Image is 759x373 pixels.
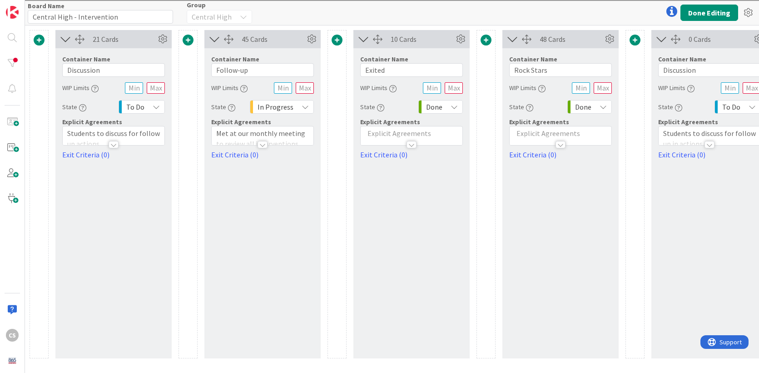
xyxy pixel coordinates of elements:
[125,82,143,94] input: Min
[4,218,755,226] div: Move to ...
[6,6,19,19] img: Visit kanbanzone.com
[4,12,755,20] div: Sort New > Old
[258,101,293,113] span: In Progress
[658,99,682,115] div: State
[4,61,755,69] div: Move To ...
[689,34,752,45] div: 0 Cards
[423,82,441,94] input: Min
[242,34,305,45] div: 45 Cards
[6,329,19,342] div: CS
[721,82,739,94] input: Min
[4,102,755,110] div: Add Outline Template
[360,55,408,63] label: Container Name
[509,55,557,63] label: Container Name
[4,53,755,61] div: Rename
[211,80,248,96] div: WIP Limits
[445,82,463,94] input: Max
[4,185,755,193] div: ???
[4,292,755,300] div: MORE
[126,101,144,113] span: To Do
[147,82,165,94] input: Max
[296,82,314,94] input: Max
[4,193,755,202] div: This outline has no content. Would you like to delete it?
[360,63,463,77] input: Add container name...
[4,36,755,45] div: Options
[658,118,718,126] span: Explicit Agreements
[509,63,612,77] input: Add container name...
[658,55,706,63] label: Container Name
[211,63,314,77] input: Add container name...
[360,80,397,96] div: WIP Limits
[4,202,755,210] div: SAVE AND GO HOME
[211,99,235,115] div: State
[360,118,420,126] span: Explicit Agreements
[658,80,695,96] div: WIP Limits
[509,118,569,126] span: Explicit Agreements
[4,267,755,275] div: BOOK
[93,34,156,45] div: 21 Cards
[62,149,165,160] a: Exit Criteria (0)
[509,80,546,96] div: WIP Limits
[4,300,84,309] input: Search sources
[4,77,755,86] div: Rename Outline
[67,128,160,149] p: Students to discuss for follow up actions
[62,118,122,126] span: Explicit Agreements
[391,34,454,45] div: 10 Cards
[4,94,755,102] div: Print
[4,126,755,135] div: Magazine
[4,143,755,151] div: Television/Radio
[509,149,612,160] a: Exit Criteria (0)
[4,234,755,242] div: CANCEL
[274,82,292,94] input: Min
[62,63,165,77] input: Add container name...
[6,354,19,367] img: avatar
[4,69,755,77] div: Delete
[4,4,755,12] div: Sort A > Z
[663,128,756,149] p: Students to discuss for follow up in actions
[4,151,755,159] div: Visual Art
[4,118,755,126] div: Journal
[4,110,755,118] div: Search for Source
[4,28,755,36] div: Delete
[360,99,384,115] div: State
[4,86,755,94] div: Download
[216,128,309,149] p: Met at our monthly meeting to review all interventions
[62,55,110,63] label: Container Name
[211,149,314,160] a: Exit Criteria (0)
[4,210,755,218] div: DELETE
[575,101,591,113] span: Done
[4,159,755,167] div: TODO: put dlg title
[4,177,755,185] div: CANCEL
[4,242,755,251] div: MOVE
[62,80,99,96] div: WIP Limits
[572,82,590,94] input: Min
[4,45,755,53] div: Sign out
[509,99,533,115] div: State
[211,118,271,126] span: Explicit Agreements
[360,149,463,160] a: Exit Criteria (0)
[4,135,755,143] div: Newspaper
[4,20,755,28] div: Move To ...
[62,99,86,115] div: State
[4,283,755,292] div: JOURNAL
[4,226,755,234] div: Home
[722,101,740,113] span: To Do
[4,259,755,267] div: SAVE
[211,55,259,63] label: Container Name
[19,1,41,12] span: Support
[594,82,612,94] input: Max
[540,34,603,45] div: 48 Cards
[4,251,755,259] div: New source
[4,275,755,283] div: WEBSITE
[426,101,442,113] span: Done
